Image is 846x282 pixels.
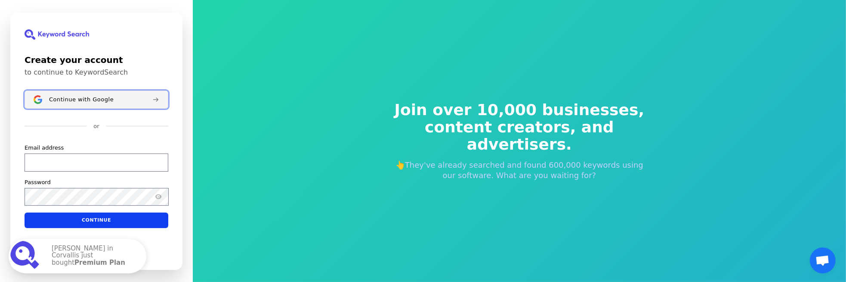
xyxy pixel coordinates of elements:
img: Sign in with Google [34,95,42,104]
button: Continue [25,212,168,228]
div: Open chat [810,248,836,273]
button: Sign in with GoogleContinue with Google [25,91,168,109]
label: Email address [25,144,64,151]
img: Premium Plan [10,241,41,272]
h1: Create your account [25,53,168,66]
strong: Premium Plan [74,259,125,266]
p: [PERSON_NAME] in Corvallis just bought [52,245,138,268]
span: content creators, and advertisers. [389,119,650,153]
span: Continue with Google [49,96,114,103]
p: or [93,122,99,130]
p: 👆They've already searched and found 600,000 keywords using our software. What are you waiting for? [389,160,650,181]
button: Show password [153,191,164,202]
label: Password [25,178,51,186]
span: Join over 10,000 businesses, [389,101,650,119]
p: to continue to KeywordSearch [25,68,168,77]
img: KeywordSearch [25,29,89,40]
